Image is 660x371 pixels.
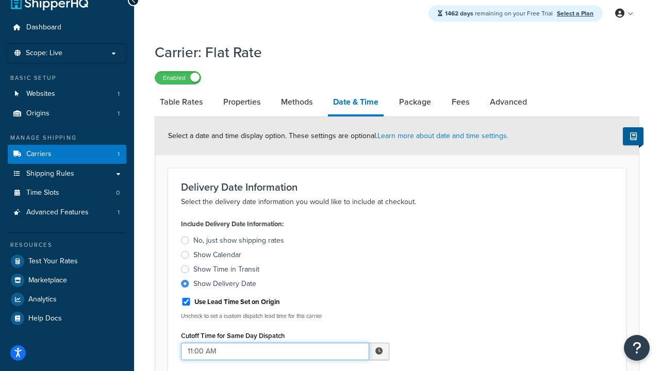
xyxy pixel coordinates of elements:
strong: 1462 days [445,9,473,18]
div: No, just show shipping rates [193,235,284,246]
p: Select the delivery date information you would like to include at checkout. [181,196,613,208]
span: Advanced Features [26,208,89,217]
div: Show Time in Transit [193,264,259,275]
a: Dashboard [8,18,126,37]
label: Include Delivery Date Information: [181,217,284,231]
li: Origins [8,104,126,123]
span: 1 [118,208,120,217]
div: Resources [8,241,126,249]
a: Date & Time [328,90,384,116]
span: Test Your Rates [28,257,78,266]
div: Basic Setup [8,74,126,82]
li: Advanced Features [8,203,126,222]
a: Shipping Rules [8,164,126,183]
h1: Carrier: Flat Rate [155,42,626,62]
span: Analytics [28,295,57,304]
div: Manage Shipping [8,133,126,142]
span: 1 [118,90,120,98]
a: Analytics [8,290,126,309]
a: Select a Plan [557,9,593,18]
button: Show Help Docs [623,127,643,145]
a: Advanced [485,90,532,114]
div: Show Calendar [193,250,241,260]
h3: Delivery Date Information [181,181,613,193]
a: Origins1 [8,104,126,123]
label: Use Lead Time Set on Origin [194,297,280,307]
label: Enabled [155,72,201,84]
a: Time Slots0 [8,183,126,203]
span: remaining on your Free Trial [445,9,554,18]
span: Origins [26,109,49,118]
span: Time Slots [26,189,59,197]
a: Fees [447,90,474,114]
a: Table Rates [155,90,208,114]
a: Websites1 [8,85,126,104]
a: Methods [276,90,318,114]
li: Websites [8,85,126,104]
span: Dashboard [26,23,61,32]
p: Uncheck to set a custom dispatch lead time for this carrier [181,312,389,320]
span: Shipping Rules [26,170,74,178]
a: Learn more about date and time settings. [377,130,508,141]
span: Carriers [26,150,52,159]
span: 0 [116,189,120,197]
a: Help Docs [8,309,126,328]
a: Test Your Rates [8,252,126,271]
span: Marketplace [28,276,67,285]
span: Select a date and time display option. These settings are optional. [168,130,508,141]
li: Carriers [8,145,126,164]
a: Carriers1 [8,145,126,164]
button: Open Resource Center [624,335,650,361]
span: Websites [26,90,55,98]
span: 1 [118,109,120,118]
a: Properties [218,90,266,114]
div: Show Delivery Date [193,279,256,289]
a: Advanced Features1 [8,203,126,222]
span: Scope: Live [26,49,62,58]
a: Package [394,90,436,114]
li: Time Slots [8,183,126,203]
span: Help Docs [28,314,62,323]
a: Marketplace [8,271,126,290]
span: 1 [118,150,120,159]
label: Cutoff Time for Same Day Dispatch [181,332,285,340]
